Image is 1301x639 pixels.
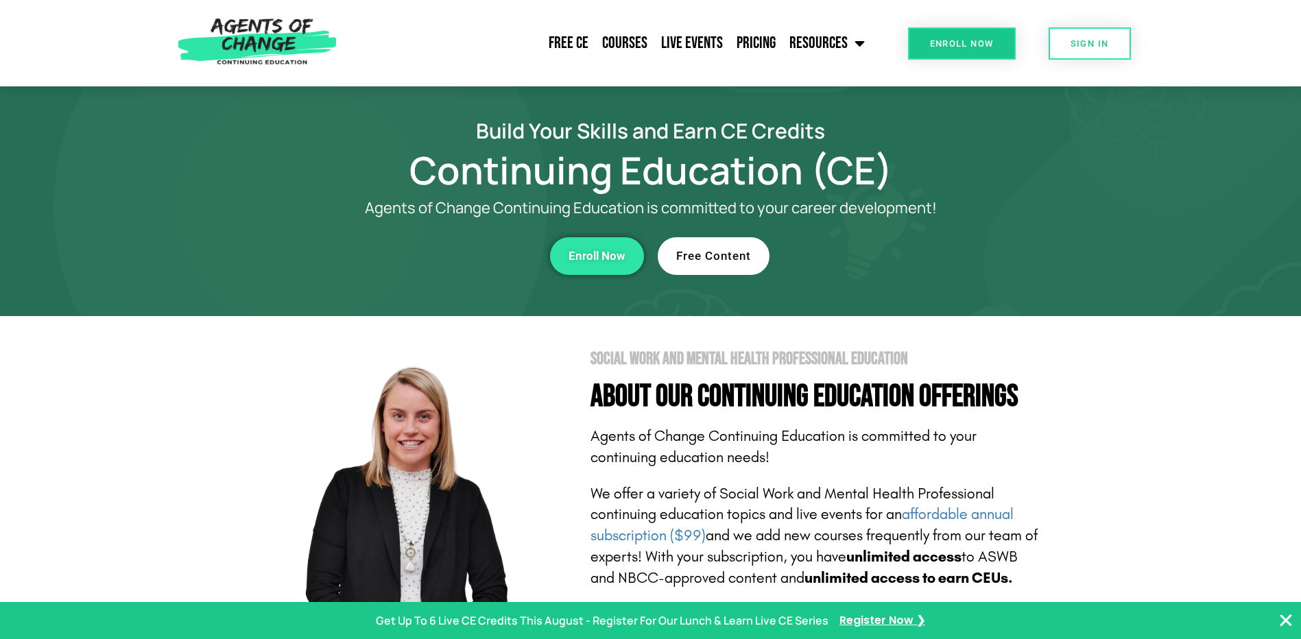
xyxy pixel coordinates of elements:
[569,250,625,262] span: Enroll Now
[376,611,828,631] p: Get Up To 6 Live CE Credits This August - Register For Our Lunch & Learn Live CE Series
[676,250,751,262] span: Free Content
[315,200,987,217] p: Agents of Change Continuing Education is committed to your career development!
[804,569,1013,587] b: unlimited access to earn CEUs.
[930,39,994,48] span: Enroll Now
[783,26,872,60] a: Resources
[1071,39,1109,48] span: SIGN IN
[590,350,1042,367] h2: Social Work and Mental Health Professional Education
[344,26,872,60] nav: Menu
[654,26,730,60] a: Live Events
[658,237,769,275] a: Free Content
[590,427,977,466] span: Agents of Change Continuing Education is committed to your continuing education needs!
[1049,27,1131,60] a: SIGN IN
[260,121,1042,141] h2: Build Your Skills and Earn CE Credits
[1278,612,1294,629] button: Close Banner
[542,26,595,60] a: Free CE
[846,548,962,566] b: unlimited access
[908,27,1016,60] a: Enroll Now
[839,611,925,631] a: Register Now ❯
[260,154,1042,186] h1: Continuing Education (CE)
[730,26,783,60] a: Pricing
[590,483,1042,589] p: We offer a variety of Social Work and Mental Health Professional continuing education topics and ...
[590,381,1042,412] h4: About Our Continuing Education Offerings
[550,237,644,275] a: Enroll Now
[595,26,654,60] a: Courses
